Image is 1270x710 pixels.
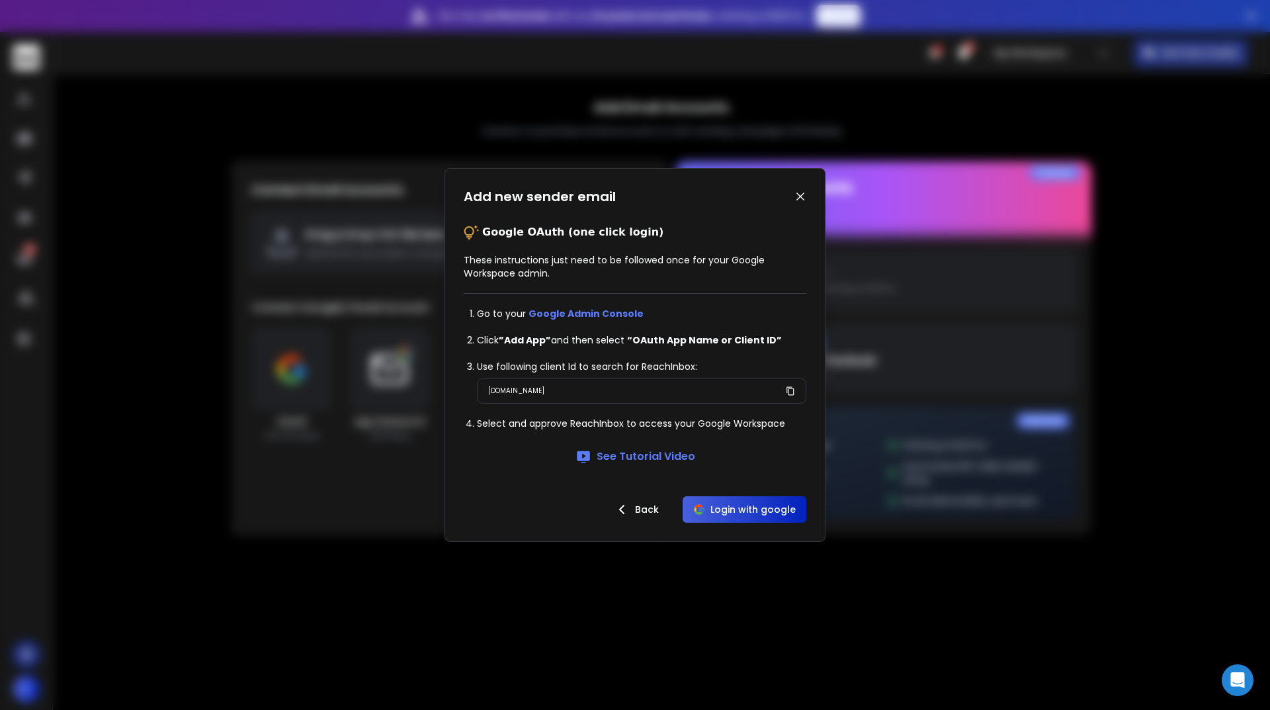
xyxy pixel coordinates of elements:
[603,496,669,523] button: Back
[477,333,806,347] li: Click and then select
[464,187,616,206] h1: Add new sender email
[499,333,551,347] strong: ”Add App”
[627,333,782,347] strong: “OAuth App Name or Client ID”
[683,496,806,523] button: Login with google
[464,224,480,240] img: tips
[1222,664,1253,696] div: Open Intercom Messenger
[529,307,644,320] a: Google Admin Console
[488,384,544,398] p: [DOMAIN_NAME]
[477,307,806,320] li: Go to your
[575,449,695,465] a: See Tutorial Video
[477,360,806,373] li: Use following client Id to search for ReachInbox:
[477,417,806,430] li: Select and approve ReachInbox to access your Google Workspace
[464,253,806,280] p: These instructions just need to be followed once for your Google Workspace admin.
[482,224,663,240] p: Google OAuth (one click login)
